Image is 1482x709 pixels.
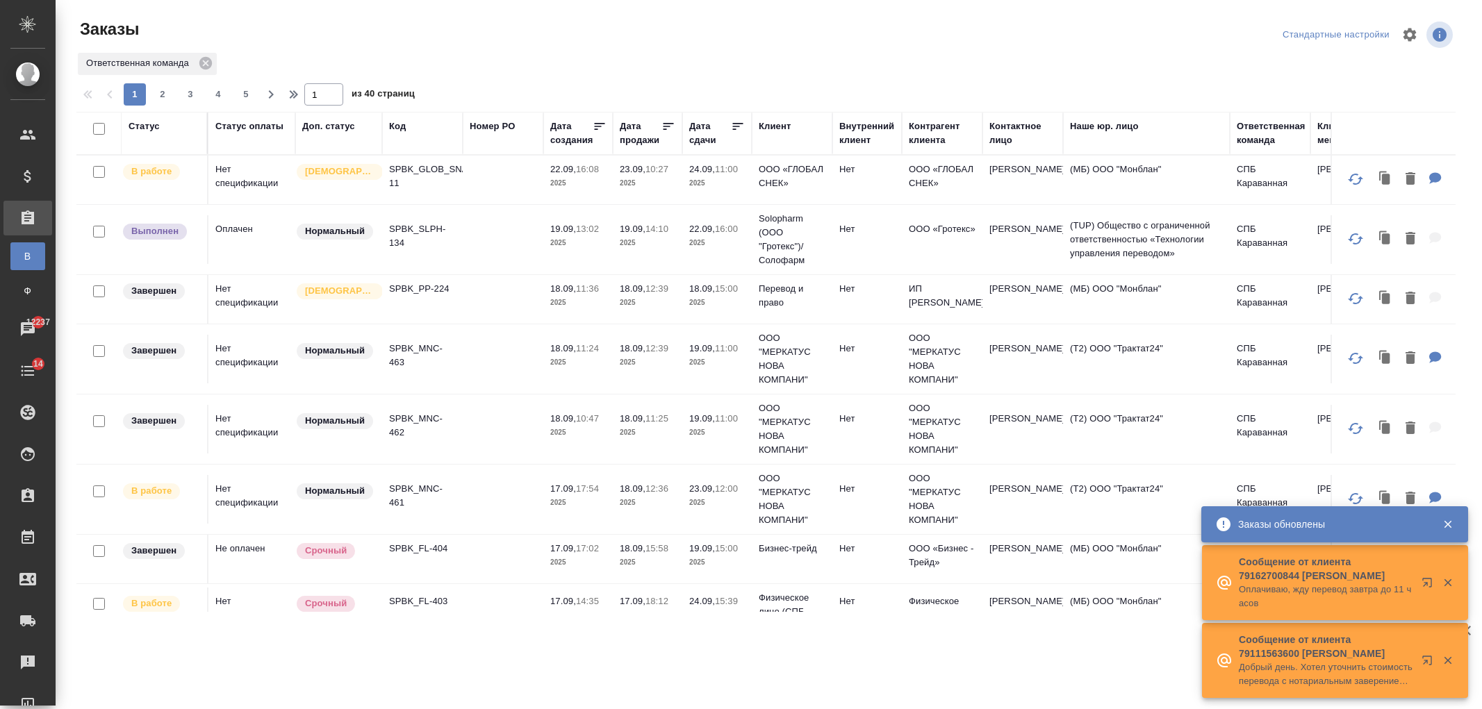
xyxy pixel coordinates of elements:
[689,496,745,510] p: 2025
[1237,119,1306,147] div: Ответственная команда
[689,296,745,310] p: 2025
[208,335,295,383] td: Нет спецификации
[1063,587,1230,636] td: (МБ) ООО "Монблан"
[576,543,599,553] p: 17:02
[208,535,295,583] td: Не оплачен
[389,542,456,556] p: SPBK_FL-404
[389,222,456,250] p: SPBK_SLPH-134
[550,343,576,353] p: 18.09,
[78,53,217,75] div: Ответственная команда
[620,556,675,569] p: 2025
[25,357,51,371] span: 14
[208,405,295,453] td: Нет спецификации
[295,594,375,613] div: Выставляется автоматически, если на указанный объем услуг необходимо больше времени в стандартном...
[1310,156,1391,204] td: [PERSON_NAME]
[1310,215,1391,264] td: [PERSON_NAME]
[645,596,668,606] p: 18:12
[208,587,295,636] td: Нет спецификации
[389,119,406,133] div: Код
[1063,156,1230,204] td: (МБ) ООО "Монблан"
[131,344,176,358] p: Завершен
[715,343,738,353] p: 11:00
[122,412,200,431] div: Выставляет КМ при направлении счета или после выполнения всех работ/сдачи заказа клиенту. Окончат...
[1433,576,1462,589] button: Закрыть
[689,483,715,494] p: 23.09,
[207,87,229,101] span: 4
[839,482,895,496] p: Нет
[1063,275,1230,324] td: (МБ) ООО "Монблан"
[645,413,668,424] p: 11:25
[839,412,895,426] p: Нет
[1413,569,1447,602] button: Открыть в новой вкладке
[982,405,1063,453] td: [PERSON_NAME]
[122,342,200,360] div: Выставляет КМ при направлении счета или после выполнения всех работ/сдачи заказа клиенту. Окончат...
[715,224,738,234] p: 16:00
[550,224,576,234] p: 19.09,
[620,343,645,353] p: 18.09,
[1317,119,1384,147] div: Клиентские менеджеры
[1339,162,1372,196] button: Обновить
[1063,475,1230,524] td: (Т2) ООО "Трактат24"
[1063,405,1230,453] td: (Т2) ООО "Трактат24"
[305,344,365,358] p: Нормальный
[689,119,731,147] div: Дата сдачи
[620,176,675,190] p: 2025
[131,284,176,298] p: Завершен
[207,83,229,106] button: 4
[1339,222,1372,256] button: Обновить
[1399,225,1422,253] button: Удалить
[305,224,365,238] p: Нормальный
[1399,485,1422,513] button: Удалить
[389,162,456,190] p: SPBK_GLOB_SNACK-11
[1063,212,1230,267] td: (TUP) Общество с ограниченной ответственностью «Технологии управления переводом»
[1063,535,1230,583] td: (МБ) ООО "Монблан"
[839,542,895,556] p: Нет
[689,164,715,174] p: 24.09,
[576,343,599,353] p: 11:24
[1399,285,1422,313] button: Удалить
[18,315,58,329] span: 12237
[208,475,295,524] td: Нет спецификации
[550,608,606,622] p: 2025
[1310,275,1391,324] td: [PERSON_NAME]
[982,335,1063,383] td: [PERSON_NAME]
[1230,275,1310,324] td: СПБ Караванная
[689,343,715,353] p: 19.09,
[689,283,715,294] p: 18.09,
[689,543,715,553] p: 19.09,
[208,275,295,324] td: Нет спецификации
[909,401,975,457] p: ООО "МЕРКАТУС НОВА КОМПАНИ"
[295,342,375,360] div: Статус по умолчанию для стандартных заказов
[982,156,1063,204] td: [PERSON_NAME]
[235,87,257,101] span: 5
[576,483,599,494] p: 17:54
[3,312,52,347] a: 12237
[550,596,576,606] p: 17.09,
[1310,475,1391,524] td: [PERSON_NAME]
[179,83,201,106] button: 3
[576,413,599,424] p: 10:47
[1230,475,1310,524] td: СПБ Караванная
[295,482,375,501] div: Статус по умолчанию для стандартных заказов
[151,83,174,106] button: 2
[305,597,347,610] p: Срочный
[715,483,738,494] p: 12:00
[3,353,52,388] a: 14
[302,119,355,133] div: Доп. статус
[839,162,895,176] p: Нет
[1339,482,1372,515] button: Обновить
[1399,344,1422,373] button: Удалить
[1372,165,1399,194] button: Клонировать
[620,413,645,424] p: 18.09,
[689,224,715,234] p: 22.09,
[839,282,895,296] p: Нет
[759,119,791,133] div: Клиент
[17,249,38,263] span: В
[759,472,825,527] p: ООО "МЕРКАТУС НОВА КОМПАНИ"
[295,222,375,241] div: Статус по умолчанию для стандартных заказов
[759,542,825,556] p: Бизнес-трейд
[620,296,675,310] p: 2025
[1310,405,1391,453] td: [PERSON_NAME]
[620,496,675,510] p: 2025
[1239,555,1413,583] p: Сообщение от клиента 79162700844 [PERSON_NAME]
